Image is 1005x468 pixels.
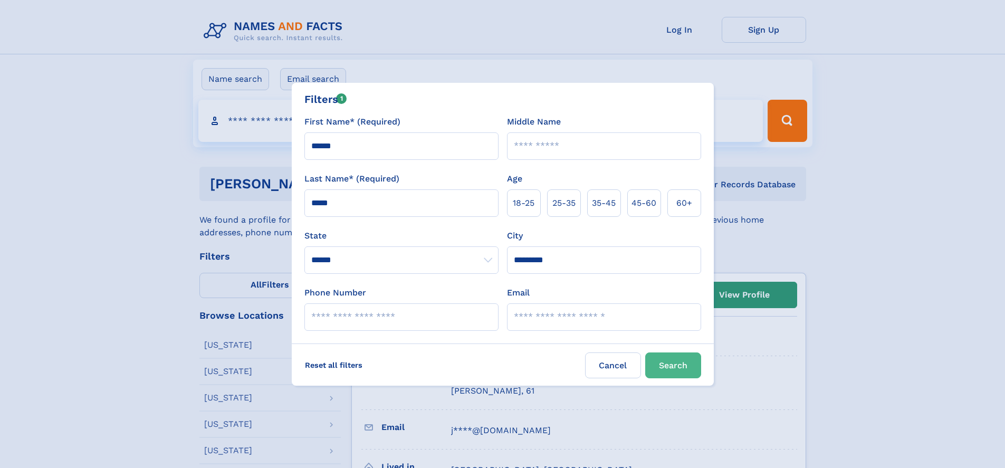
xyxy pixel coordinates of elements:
button: Search [645,352,701,378]
span: 60+ [676,197,692,209]
label: Age [507,173,522,185]
label: Email [507,286,530,299]
div: Filters [304,91,347,107]
span: 18‑25 [513,197,534,209]
span: 45‑60 [631,197,656,209]
label: City [507,230,523,242]
label: First Name* (Required) [304,116,400,128]
label: Phone Number [304,286,366,299]
label: Middle Name [507,116,561,128]
span: 35‑45 [592,197,616,209]
label: Cancel [585,352,641,378]
label: Last Name* (Required) [304,173,399,185]
label: State [304,230,499,242]
span: 25‑35 [552,197,576,209]
label: Reset all filters [298,352,369,378]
